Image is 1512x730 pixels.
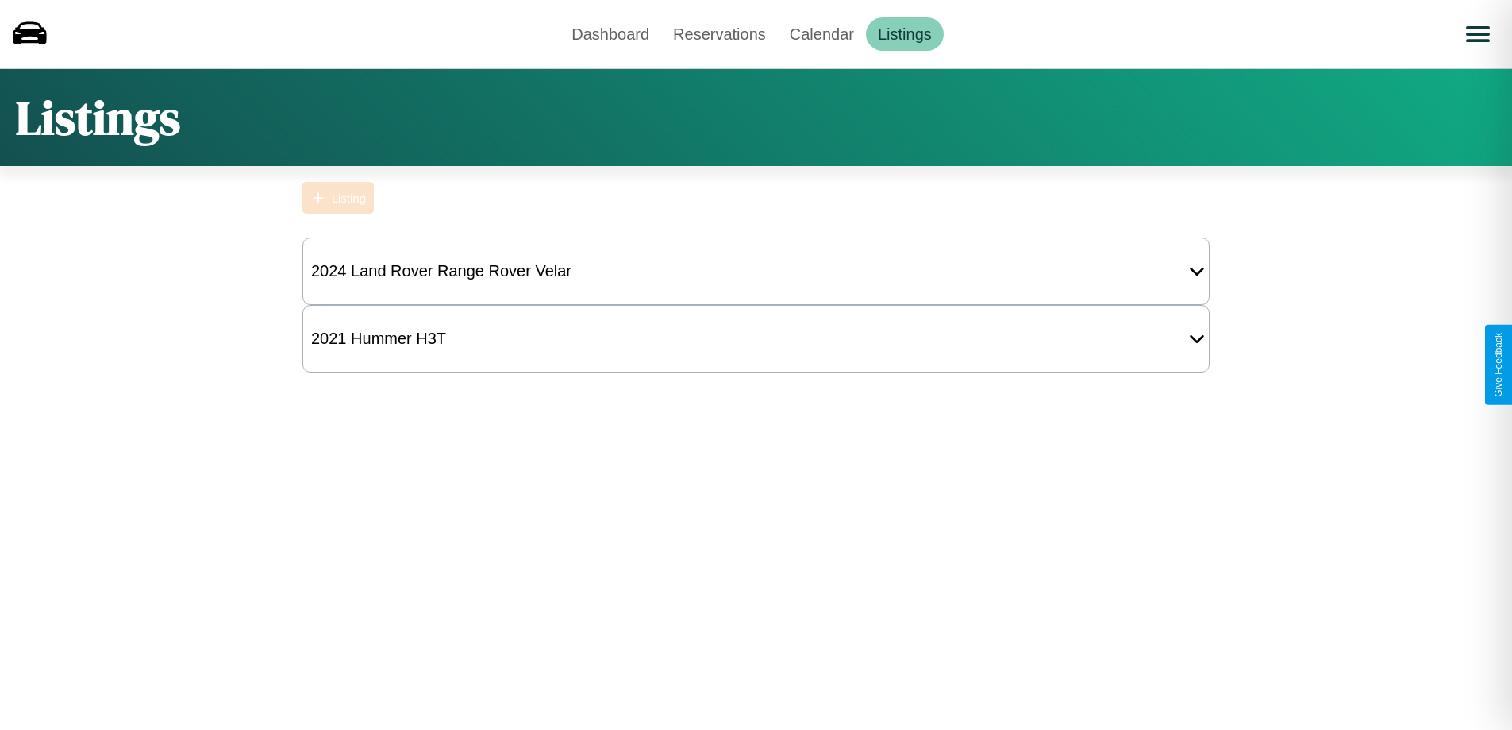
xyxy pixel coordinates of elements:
h1: Listings [16,85,180,150]
div: Listing [332,191,366,205]
div: Give Feedback [1493,333,1504,397]
a: Listings [866,17,944,51]
div: 2024 Land Rover Range Rover Velar [303,254,579,288]
div: 2021 Hummer H3T [303,322,454,356]
a: Reservations [661,17,778,51]
button: Open menu [1456,12,1500,56]
button: Listing [302,182,374,214]
a: Dashboard [560,17,661,51]
a: Calendar [778,17,866,51]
